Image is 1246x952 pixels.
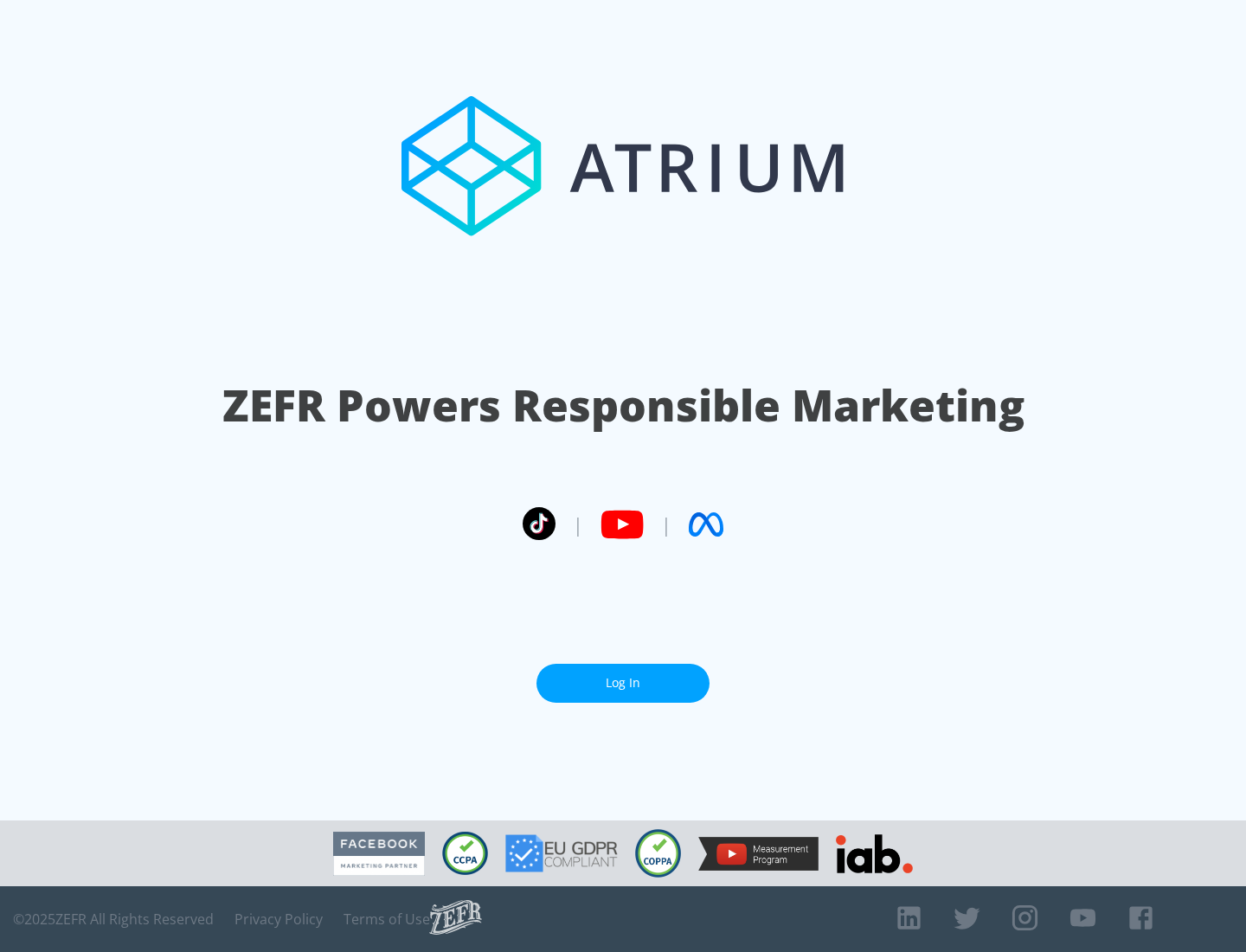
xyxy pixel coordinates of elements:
img: COPPA Compliant [635,829,681,878]
span: | [573,511,583,537]
span: | [661,511,671,537]
img: CCPA Compliant [442,832,488,875]
a: Terms of Use [344,910,430,928]
span: © 2025 ZEFR All Rights Reserved [13,910,214,928]
img: IAB [836,834,913,873]
h1: ZEFR Powers Responsible Marketing [222,376,1024,435]
img: YouTube Measurement Program [698,837,819,871]
img: Facebook Marketing Partner [333,832,425,876]
img: GDPR Compliant [505,834,618,872]
a: Privacy Policy [234,910,323,928]
a: Log In [536,664,710,703]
